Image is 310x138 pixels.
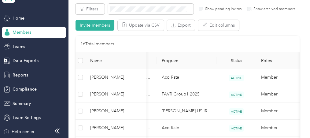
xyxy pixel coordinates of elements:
button: Invite members [76,20,114,31]
th: Status [216,52,256,69]
span: [PERSON_NAME] [90,74,142,81]
span: Members [13,29,31,35]
th: Name [85,52,146,69]
button: Help center [3,129,35,135]
span: Home [13,15,24,21]
td: Kjell E. Svenson [85,103,146,120]
span: ACTIVE [229,125,244,132]
span: Reports [13,72,28,78]
span: Data Exports [13,58,39,64]
button: Export [167,20,195,31]
td: James R. Swanson [85,69,146,86]
button: Edit columns [198,20,239,31]
span: Team Settings [13,114,41,121]
p: 16 Total members [80,41,114,47]
label: Show pending invites [203,6,242,12]
span: Teams [13,43,25,50]
button: Filters [76,4,105,14]
span: Summary [13,100,31,107]
td: FAVR Group1 2025 [157,86,216,103]
span: ACTIVE [229,91,244,98]
label: Show archived members [251,6,295,12]
span: Name [90,58,142,63]
iframe: Everlance-gr Chat Button Frame [276,104,310,138]
td: Acosta US IRS Rate Program (Work Location in IRS State) [157,103,216,120]
span: [PERSON_NAME] [90,108,142,114]
span: ACTIVE [229,75,244,81]
button: Update via CSV [118,20,164,31]
td: Charles P. Anderson [85,120,146,136]
span: [PERSON_NAME] [90,91,142,98]
td: Aco Rate [157,120,216,136]
td: Aco Rate [157,69,216,86]
th: Program [157,52,216,69]
span: Compliance [13,86,37,92]
span: [PERSON_NAME] [90,125,142,131]
td: Misty A. Blythe [85,86,146,103]
span: ACTIVE [229,108,244,115]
